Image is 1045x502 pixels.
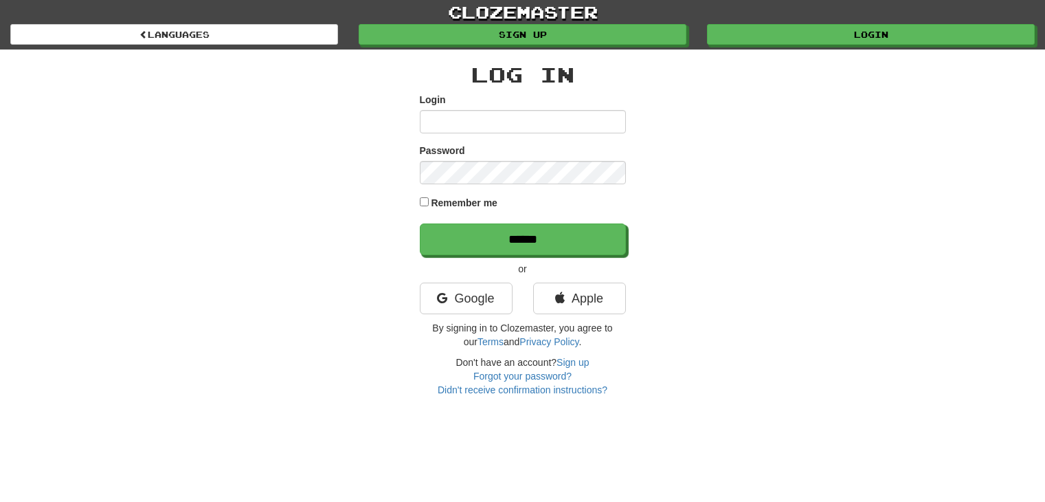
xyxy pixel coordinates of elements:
[420,356,626,397] div: Don't have an account?
[557,357,589,368] a: Sign up
[420,63,626,86] h2: Log In
[420,283,513,314] a: Google
[473,371,572,382] a: Forgot your password?
[533,283,626,314] a: Apple
[519,336,578,347] a: Privacy Policy
[420,144,465,157] label: Password
[431,196,497,210] label: Remember me
[420,321,626,349] p: By signing in to Clozemaster, you agree to our and .
[477,336,504,347] a: Terms
[707,24,1035,45] a: Login
[420,262,626,276] p: or
[10,24,338,45] a: Languages
[438,384,607,395] a: Didn't receive confirmation instructions?
[359,24,686,45] a: Sign up
[420,93,446,107] label: Login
